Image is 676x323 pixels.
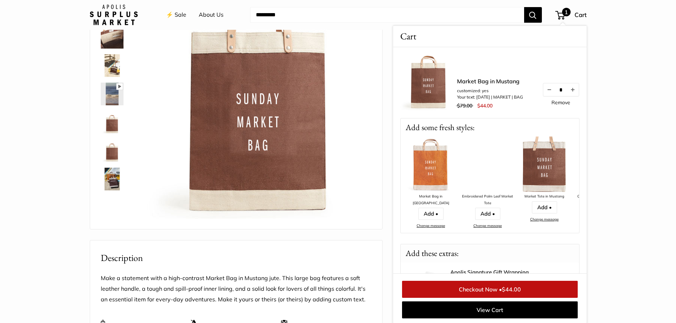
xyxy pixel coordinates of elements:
[402,193,459,206] div: Market Bag in [GEOGRAPHIC_DATA]
[99,81,125,107] a: Market Bag in Mustang
[99,166,125,192] a: Market Bag in Mustang
[401,118,579,137] p: Add some fresh styles:
[101,111,123,134] img: description_Seal of authenticity printed on the backside of every bag.
[250,7,524,23] input: Search...
[555,87,566,93] input: Quantity
[556,9,587,21] a: 1 Cart
[99,138,125,163] a: Market Bag in Mustang
[166,10,186,20] a: ⚡️ Sale
[530,217,559,222] a: Change message
[99,110,125,135] a: description_Seal of authenticity printed on the backside of every bag.
[101,251,372,265] h2: Description
[575,11,587,18] span: Cart
[450,269,572,296] div: Add a beautiful cloth bag for gifting.
[524,7,542,23] button: Search
[408,269,447,308] img: Apolis Signature Gift Wrapping
[401,244,464,262] p: Add these extras:
[99,24,125,50] a: Market Bag in Mustang
[199,10,224,20] a: About Us
[502,286,521,293] span: $44.00
[551,100,570,105] a: Remove
[477,102,492,109] span: $44.00
[573,193,630,206] div: Crossbody Bottle Bag in Red Gingham
[457,88,523,94] li: customized: yes
[473,223,502,228] a: Change message
[101,26,123,49] img: Market Bag in Mustang
[457,102,472,109] span: $79.00
[418,208,443,220] a: Add •
[475,208,500,220] a: Add •
[562,8,571,16] span: 1
[543,83,555,96] button: Decrease quantity by 1
[450,269,572,275] a: Apolis Signature Gift Wrapping
[566,83,578,96] button: Increase quantity by 1
[459,193,516,206] div: Embroidered Palm Leaf Market Tote
[516,193,573,200] div: Market Tote in Mustang
[101,139,123,162] img: Market Bag in Mustang
[402,281,578,298] a: Checkout Now •$44.00
[99,53,125,78] a: Market Bag in Mustang
[101,273,372,305] p: Make a statement with a high-contrast Market Bag in Mustang jute. This large bag features a soft ...
[457,94,523,100] li: Your text: [DATE] | MARKET | BAG
[402,301,578,318] a: View Cart
[417,223,445,228] a: Change message
[101,168,123,190] img: Market Bag in Mustang
[457,77,523,85] a: Market Bag in Mustang
[101,83,123,105] img: Market Bag in Mustang
[90,5,138,25] img: Apolis: Surplus Market
[532,201,557,213] a: Add •
[101,54,123,77] img: Market Bag in Mustang
[400,29,416,43] span: Cart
